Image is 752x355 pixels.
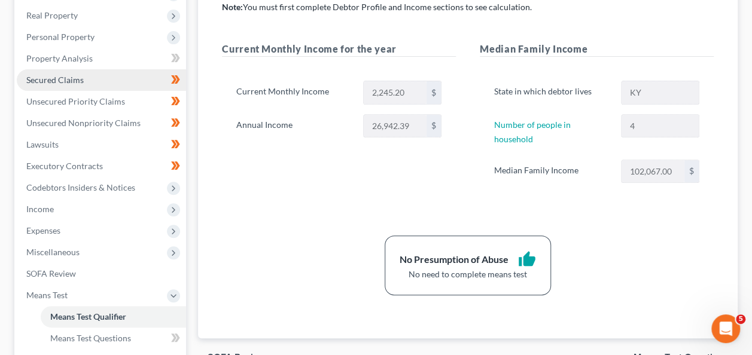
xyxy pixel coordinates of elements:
[400,268,536,280] div: No need to complete means test
[230,81,357,105] label: Current Monthly Income
[17,112,186,134] a: Unsecured Nonpriority Claims
[222,2,243,12] strong: Note:
[736,314,745,324] span: 5
[17,155,186,177] a: Executory Contracts
[26,225,60,235] span: Expenses
[17,134,186,155] a: Lawsuits
[26,139,59,149] span: Lawsuits
[17,91,186,112] a: Unsecured Priority Claims
[26,75,84,85] span: Secured Claims
[488,160,615,183] label: Median Family Income
[41,328,186,349] a: Means Test Questions
[518,250,536,268] i: thumb_up
[26,247,80,257] span: Miscellaneous
[622,160,684,183] input: 0.00
[26,118,141,128] span: Unsecured Nonpriority Claims
[427,81,441,104] div: $
[488,81,615,105] label: State in which debtor lives
[711,314,740,343] iframe: Intercom live chat
[222,1,714,13] p: You must first complete Debtor Profile and Income sections to see calculation.
[684,160,699,183] div: $
[622,115,699,137] input: --
[26,10,78,20] span: Real Property
[26,161,103,171] span: Executory Contracts
[50,333,131,343] span: Means Test Questions
[364,81,427,104] input: 0.00
[222,42,456,57] h5: Current Monthly Income for the year
[17,48,186,69] a: Property Analysis
[26,204,54,214] span: Income
[50,311,126,322] span: Means Test Qualifier
[26,53,93,63] span: Property Analysis
[26,290,68,300] span: Means Test
[26,182,135,192] span: Codebtors Insiders & Notices
[41,306,186,328] a: Means Test Qualifier
[26,96,125,106] span: Unsecured Priority Claims
[364,115,427,137] input: 0.00
[400,253,509,267] div: No Presumption of Abuse
[622,81,699,104] input: State
[17,263,186,284] a: SOFA Review
[494,120,571,144] a: Number of people in household
[480,42,714,57] h5: Median Family Income
[26,32,95,42] span: Personal Property
[427,115,441,137] div: $
[17,69,186,91] a: Secured Claims
[230,114,357,138] label: Annual Income
[26,268,76,279] span: SOFA Review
